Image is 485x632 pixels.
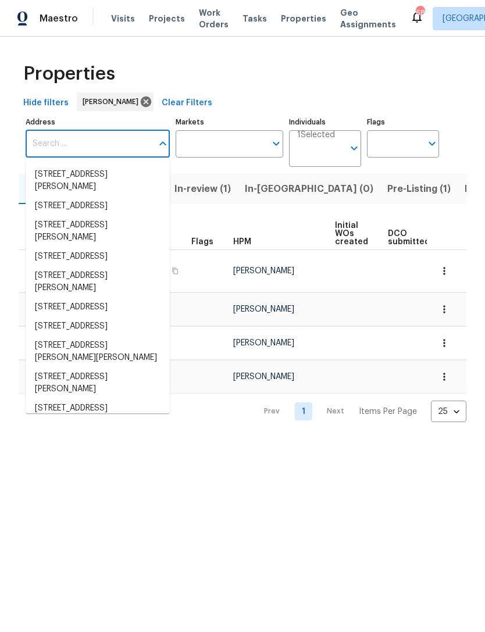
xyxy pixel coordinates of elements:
label: Individuals [289,119,361,126]
li: [STREET_ADDRESS] [26,399,170,418]
button: Open [424,135,440,152]
span: Projects [149,13,185,24]
label: Flags [367,119,439,126]
span: Pre-Listing (1) [387,181,451,197]
span: HPM [233,238,251,246]
li: [STREET_ADDRESS] [26,247,170,266]
label: Address [26,119,170,126]
span: Geo Assignments [340,7,396,30]
span: 1 Selected [297,130,335,140]
nav: Pagination Navigation [253,401,466,422]
p: Items Per Page [359,406,417,417]
span: [PERSON_NAME] [233,305,294,313]
span: Properties [23,68,115,80]
span: Properties [281,13,326,24]
span: Maestro [40,13,78,24]
li: [STREET_ADDRESS] [26,298,170,317]
span: [PERSON_NAME] [83,96,143,108]
li: [STREET_ADDRESS][PERSON_NAME] [26,165,170,197]
span: Work Orders [199,7,229,30]
div: [PERSON_NAME] [77,92,154,111]
span: Clear Filters [162,96,212,110]
li: [STREET_ADDRESS] [26,197,170,216]
li: [STREET_ADDRESS][PERSON_NAME][PERSON_NAME] [26,336,170,367]
span: Hide filters [23,96,69,110]
span: Tasks [243,15,267,23]
button: Clear Filters [157,92,217,114]
button: Close [155,135,171,152]
button: Hide filters [19,92,73,114]
span: In-[GEOGRAPHIC_DATA] (0) [245,181,373,197]
span: [PERSON_NAME] [233,339,294,347]
div: 25 [431,397,466,427]
li: [STREET_ADDRESS][PERSON_NAME] [26,367,170,399]
a: Goto page 1 [295,402,312,420]
button: Open [346,140,362,156]
span: Visits [111,13,135,24]
span: DCO submitted [388,230,430,246]
div: 68 [416,7,424,19]
span: [PERSON_NAME] [233,267,294,275]
li: [STREET_ADDRESS][PERSON_NAME] [26,216,170,247]
input: Search ... [26,130,152,158]
span: Flags [191,238,213,246]
button: Open [268,135,284,152]
label: Markets [176,119,284,126]
li: [STREET_ADDRESS][PERSON_NAME] [26,266,170,298]
span: [PERSON_NAME] [233,373,294,381]
span: In-review (1) [174,181,231,197]
span: Initial WOs created [335,222,368,246]
li: [STREET_ADDRESS] [26,317,170,336]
